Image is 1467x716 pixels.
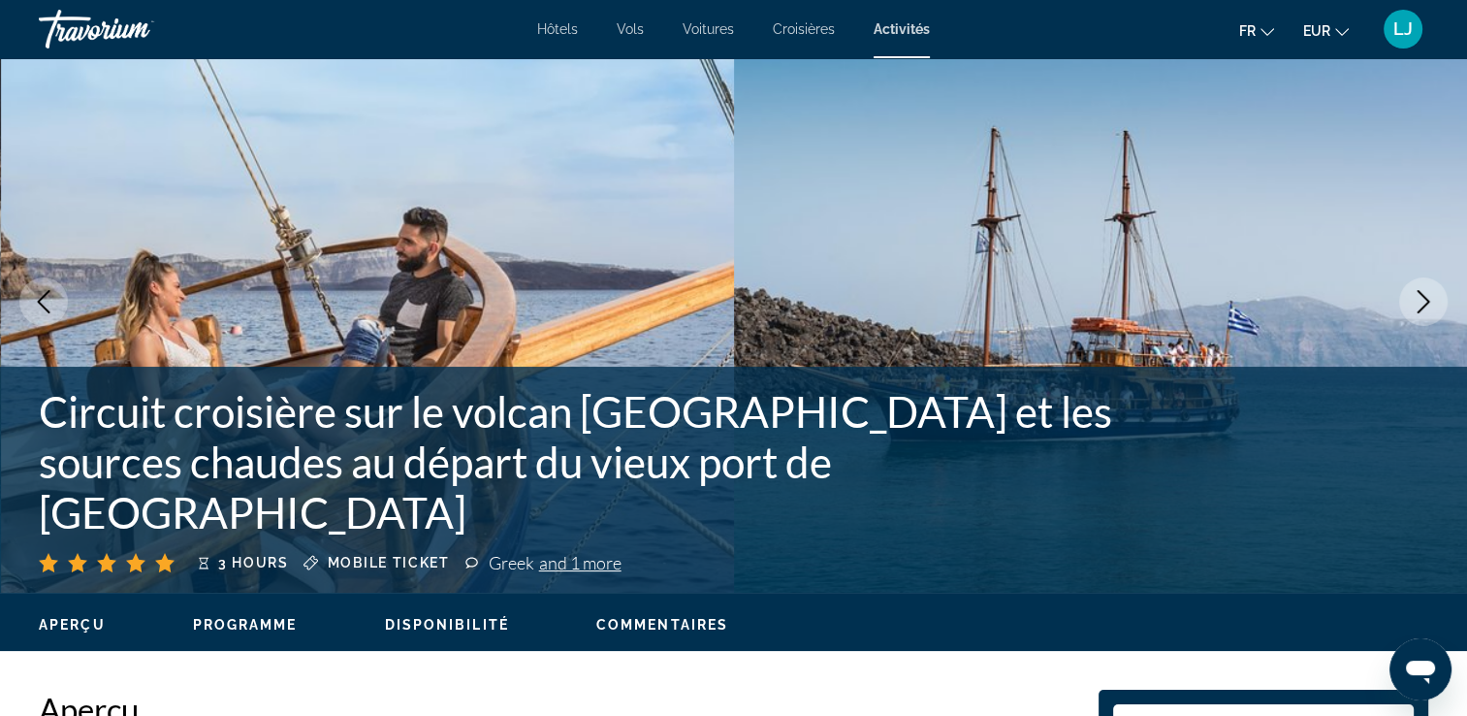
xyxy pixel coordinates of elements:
button: Commentaires [596,616,728,634]
button: Programme [193,616,298,634]
button: User Menu [1378,9,1428,49]
span: Mobile ticket [328,555,450,570]
span: Commentaires [596,617,728,633]
button: Previous image [19,277,68,326]
span: Programme [193,617,298,633]
span: LJ [1393,19,1413,39]
span: EUR [1303,23,1330,39]
h1: Circuit croisière sur le volcan [GEOGRAPHIC_DATA] et les sources chaudes au départ du vieux port ... [39,386,1118,537]
a: Hôtels [537,21,578,37]
span: and 1 more [539,552,622,573]
span: Aperçu [39,617,106,633]
span: fr [1239,23,1256,39]
a: Activités [874,21,930,37]
iframe: Bouton de lancement de la fenêtre de messagerie [1389,638,1451,700]
a: Voitures [683,21,734,37]
div: Greek [489,552,622,573]
button: Next image [1399,277,1448,326]
span: 3 hours [218,555,289,570]
a: Travorium [39,4,233,54]
a: Croisières [773,21,835,37]
button: Change language [1239,16,1274,45]
button: Disponibilité [385,616,509,634]
button: Aperçu [39,616,106,634]
button: Change currency [1303,16,1349,45]
a: Vols [617,21,644,37]
span: Disponibilité [385,617,509,633]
